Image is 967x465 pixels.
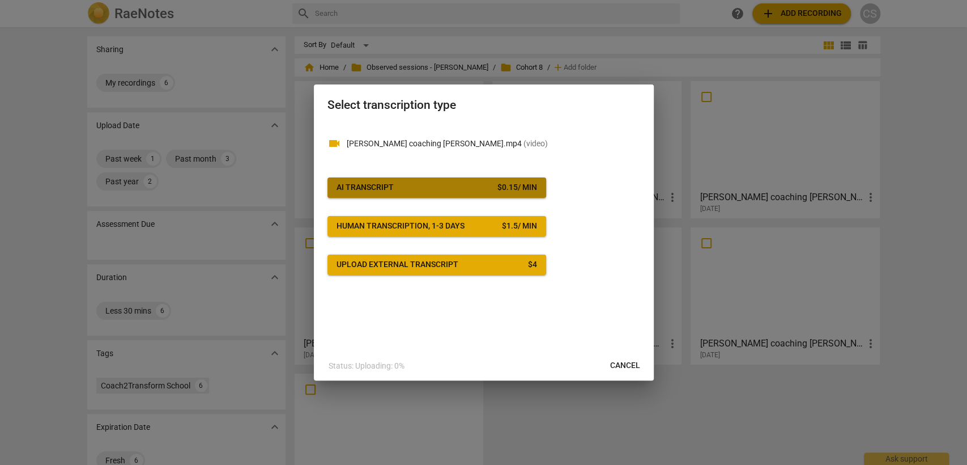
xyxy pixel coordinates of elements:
button: Human transcription, 1-3 days$1.5/ min [327,216,546,236]
div: Upload external transcript [336,259,458,270]
button: Cancel [601,356,649,376]
button: AI Transcript$0.15/ min [327,177,546,198]
div: Human transcription, 1-3 days [336,221,465,232]
div: $ 0.15 / min [497,182,537,193]
span: videocam [327,137,341,150]
div: $ 4 [528,259,537,270]
button: Upload external transcript$4 [327,255,546,275]
span: ( video ) [523,139,548,148]
p: Status: Uploading: 0% [329,360,404,372]
div: AI Transcript [336,182,394,193]
h2: Select transcription type [327,98,640,112]
div: $ 1.5 / min [502,221,537,232]
span: Cancel [610,360,640,371]
p: Samer coaching Myriam.mp4(video) [347,138,640,150]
